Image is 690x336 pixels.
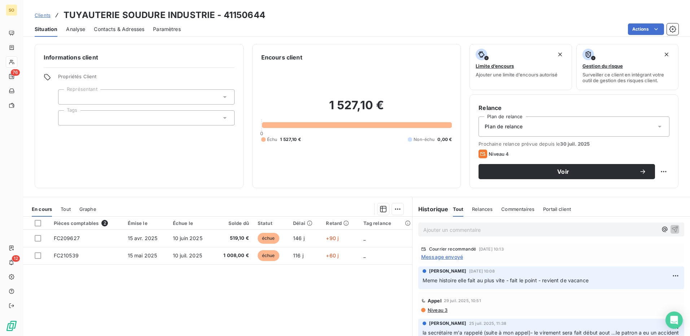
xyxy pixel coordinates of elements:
span: Prochaine relance prévue depuis le [479,141,669,147]
div: Échue le [173,220,209,226]
span: Appel [428,298,442,304]
span: Gestion du risque [582,63,623,69]
div: Open Intercom Messenger [665,311,683,329]
span: [PERSON_NAME] [429,268,466,274]
a: Clients [35,12,51,19]
h6: Historique [412,205,449,213]
h2: 1 527,10 € [261,98,452,120]
span: Portail client [543,206,571,212]
span: +90 j [326,235,339,241]
span: Échu [267,136,278,143]
div: SO [6,4,17,16]
span: FC209627 [54,235,80,241]
span: [DATE] 10:08 [469,269,495,273]
span: 0,00 € [437,136,452,143]
span: Meme histoire elle fait au plus vite - fait le point - revient de vacance [423,277,589,283]
span: 1 008,00 € [218,252,249,259]
div: Tag relance [363,220,408,226]
button: Gestion du risqueSurveiller ce client en intégrant votre outil de gestion des risques client. [576,44,678,90]
span: Surveiller ce client en intégrant votre outil de gestion des risques client. [582,72,672,83]
input: Ajouter une valeur [64,94,70,100]
h3: TUYAUTERIE SOUDURE INDUSTRIE - 41150644 [64,9,265,22]
span: échue [258,233,279,244]
span: 0 [260,131,263,136]
input: Ajouter une valeur [64,115,70,121]
span: 15 mai 2025 [128,252,157,258]
span: Graphe [79,206,96,212]
div: Retard [326,220,354,226]
span: _ [363,235,366,241]
div: Délai [293,220,317,226]
span: Ajouter une limite d’encours autorisé [476,72,558,78]
span: 76 [11,69,20,76]
span: Paramètres [153,26,181,33]
span: Analyse [66,26,85,33]
span: Propriétés Client [58,74,235,84]
span: Situation [35,26,57,33]
span: Commentaires [501,206,534,212]
div: Émise le [128,220,164,226]
span: Limite d’encours [476,63,514,69]
div: Pièces comptables [54,220,119,226]
span: [DATE] 10:13 [479,247,504,251]
div: Statut [258,220,284,226]
span: Plan de relance [485,123,523,130]
span: 29 juil. 2025, 10:51 [444,299,481,303]
span: Contacts & Adresses [94,26,144,33]
img: Logo LeanPay [6,320,17,332]
span: Non-échu [414,136,434,143]
span: Message envoyé [421,253,463,261]
button: Actions [628,23,664,35]
span: FC210539 [54,252,79,258]
span: Voir [487,169,639,174]
span: Tout [61,206,71,212]
span: 10 juin 2025 [173,235,202,241]
span: Tout [453,206,464,212]
span: +60 j [326,252,339,258]
span: 25 juil. 2025, 11:38 [469,321,506,326]
span: 2 [101,220,108,226]
h6: Informations client [44,53,235,62]
span: 519,10 € [218,235,249,242]
span: 15 avr. 2025 [128,235,158,241]
span: 1 527,10 € [280,136,301,143]
span: [PERSON_NAME] [429,320,466,327]
span: 146 j [293,235,305,241]
h6: Encours client [261,53,302,62]
span: échue [258,250,279,261]
span: Relances [472,206,493,212]
span: Niveau 4 [489,151,509,157]
span: Clients [35,12,51,18]
button: Voir [479,164,655,179]
div: Solde dû [218,220,249,226]
span: 10 juil. 2025 [173,252,202,258]
span: Niveau 3 [427,307,447,313]
span: Courrier recommandé [429,247,476,251]
span: 30 juil. 2025 [560,141,590,147]
button: Limite d’encoursAjouter une limite d’encours autorisé [470,44,572,90]
span: En cours [32,206,52,212]
span: 12 [12,255,20,262]
span: 116 j [293,252,303,258]
h6: Relance [479,103,669,112]
span: _ [363,252,366,258]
